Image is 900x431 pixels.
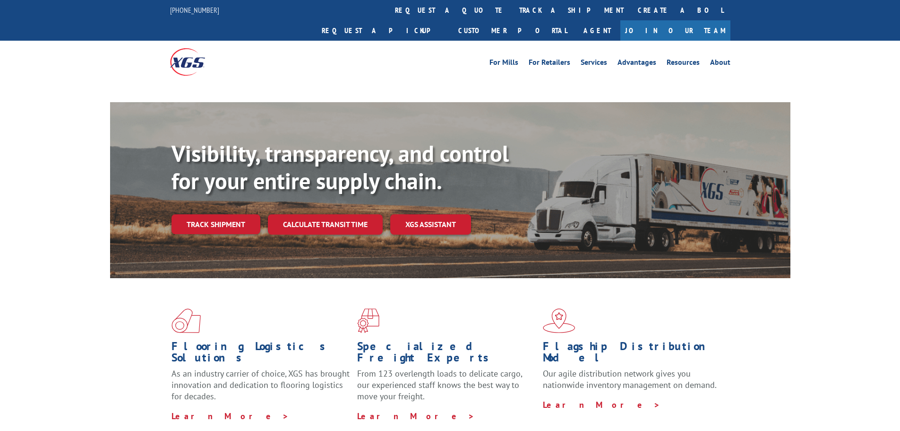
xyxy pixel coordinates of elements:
[543,341,721,368] h1: Flagship Distribution Model
[171,308,201,333] img: xgs-icon-total-supply-chain-intelligence-red
[171,341,350,368] h1: Flooring Logistics Solutions
[543,399,660,410] a: Learn More >
[390,214,471,235] a: XGS ASSISTANT
[543,308,575,333] img: xgs-icon-flagship-distribution-model-red
[171,411,289,422] a: Learn More >
[171,139,509,195] b: Visibility, transparency, and control for your entire supply chain.
[620,20,730,41] a: Join Our Team
[543,368,717,390] span: Our agile distribution network gives you nationwide inventory management on demand.
[171,214,260,234] a: Track shipment
[357,308,379,333] img: xgs-icon-focused-on-flooring-red
[357,341,536,368] h1: Specialized Freight Experts
[315,20,451,41] a: Request a pickup
[357,411,475,422] a: Learn More >
[710,59,730,69] a: About
[529,59,570,69] a: For Retailers
[170,5,219,15] a: [PHONE_NUMBER]
[581,59,607,69] a: Services
[574,20,620,41] a: Agent
[489,59,518,69] a: For Mills
[357,368,536,410] p: From 123 overlength loads to delicate cargo, our experienced staff knows the best way to move you...
[171,368,350,402] span: As an industry carrier of choice, XGS has brought innovation and dedication to flooring logistics...
[667,59,700,69] a: Resources
[617,59,656,69] a: Advantages
[268,214,383,235] a: Calculate transit time
[451,20,574,41] a: Customer Portal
